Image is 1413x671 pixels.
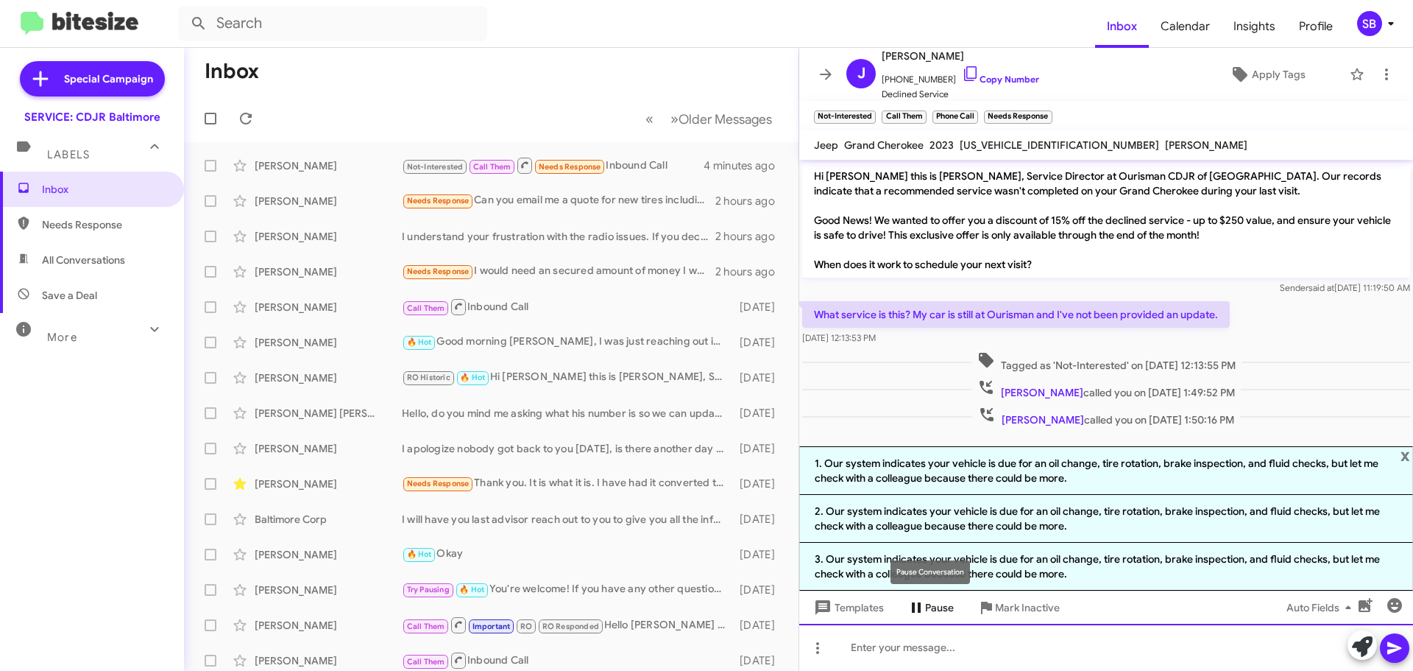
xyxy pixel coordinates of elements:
[255,406,402,421] div: [PERSON_NAME] [PERSON_NAME]
[178,6,487,41] input: Search
[732,653,787,668] div: [DATE]
[1191,61,1342,88] button: Apply Tags
[542,622,599,631] span: RO Responded
[255,618,402,633] div: [PERSON_NAME]
[1286,594,1357,621] span: Auto Fields
[20,61,165,96] a: Special Campaign
[255,547,402,562] div: [PERSON_NAME]
[882,65,1039,87] span: [PHONE_NUMBER]
[402,616,732,634] div: Hello [PERSON_NAME] , I will have a advisor call you asap
[1165,138,1247,152] span: [PERSON_NAME]
[732,618,787,633] div: [DATE]
[473,162,511,172] span: Call Them
[882,87,1039,102] span: Declined Service
[255,583,402,597] div: [PERSON_NAME]
[402,546,732,563] div: Okay
[857,62,865,85] span: J
[255,370,402,385] div: [PERSON_NAME]
[799,446,1413,495] li: 1. Our system indicates your vehicle is due for an oil change, tire rotation, brake inspection, a...
[896,594,966,621] button: Pause
[255,158,402,173] div: [PERSON_NAME]
[407,479,470,488] span: Needs Response
[255,653,402,668] div: [PERSON_NAME]
[715,229,787,244] div: 2 hours ago
[459,585,484,594] span: 🔥 Hot
[407,373,450,382] span: RO Historic
[1357,11,1382,36] div: SB
[42,253,125,267] span: All Conversations
[402,298,732,316] div: Inbound Call
[402,192,715,209] div: Can you email me a quote for new tires including options available? [EMAIL_ADDRESS][DOMAIN_NAME]
[732,406,787,421] div: [DATE]
[1002,413,1084,426] span: [PERSON_NAME]
[255,335,402,350] div: [PERSON_NAME]
[932,110,978,124] small: Phone Call
[1149,5,1222,48] a: Calendar
[402,229,715,244] div: I understand your frustration with the radio issues. If you decide to change your mind about serv...
[814,110,876,124] small: Not-Interested
[407,549,432,559] span: 🔥 Hot
[205,60,259,83] h1: Inbox
[802,163,1410,278] p: Hi [PERSON_NAME] this is [PERSON_NAME], Service Director at Ourisman CDJR of [GEOGRAPHIC_DATA]. O...
[811,594,884,621] span: Templates
[47,331,77,344] span: More
[255,441,402,456] div: [PERSON_NAME]
[407,303,445,313] span: Call Them
[1287,5,1345,48] a: Profile
[732,335,787,350] div: [DATE]
[971,379,1241,400] span: called you on [DATE] 1:49:52 PM
[971,351,1242,373] span: Tagged as 'Not-Interested' on [DATE] 12:13:55 PM
[995,594,1060,621] span: Mark Inactive
[1400,446,1410,464] span: x
[799,495,1413,543] li: 2. Our system indicates your vehicle is due for an oil change, tire rotation, brake inspection, a...
[520,622,532,631] span: RO
[1222,5,1287,48] a: Insights
[402,334,732,351] div: Good morning [PERSON_NAME], I was just reaching out incase you have not been sent the current oil...
[407,267,470,276] span: Needs Response
[882,110,926,124] small: Call Them
[42,288,97,303] span: Save a Deal
[882,47,1039,65] span: [PERSON_NAME]
[255,194,402,208] div: [PERSON_NAME]
[1275,594,1369,621] button: Auto Fields
[255,477,402,491] div: [PERSON_NAME]
[255,229,402,244] div: [PERSON_NAME]
[925,594,954,621] span: Pause
[255,264,402,279] div: [PERSON_NAME]
[1308,282,1334,293] span: said at
[407,585,450,594] span: Try Pausing
[402,156,704,175] div: Inbound Call
[42,217,167,232] span: Needs Response
[407,657,445,667] span: Call Them
[402,406,732,421] div: Hello, do you mind me asking what his number is so we can update our records?
[47,148,90,161] span: Labels
[637,104,781,134] nav: Page navigation example
[799,594,896,621] button: Templates
[679,111,772,127] span: Older Messages
[255,300,402,315] div: [PERSON_NAME]
[799,543,1413,591] li: 3. Our system indicates your vehicle is due for an oil change, tire rotation, brake inspection, a...
[1345,11,1397,36] button: SB
[402,441,732,456] div: I apologize nobody got back to you [DATE], is there another day that would work for you?
[407,162,464,172] span: Not-Interested
[670,110,679,128] span: »
[402,263,715,280] div: I would need an secured amount of money I would have to pay out of pocket
[715,194,787,208] div: 2 hours ago
[715,264,787,279] div: 2 hours ago
[890,561,970,584] div: Pause Conversation
[1280,282,1410,293] span: Sender [DATE] 11:19:50 AM
[402,475,732,492] div: Thank you. It is what it is. I have had it converted to a [PERSON_NAME] MOBILITY PLUS handicapped...
[732,370,787,385] div: [DATE]
[732,583,787,597] div: [DATE]
[732,477,787,491] div: [DATE]
[704,158,787,173] div: 4 minutes ago
[984,110,1052,124] small: Needs Response
[962,74,1039,85] a: Copy Number
[1252,61,1306,88] span: Apply Tags
[402,651,732,670] div: Inbound Call
[1095,5,1149,48] a: Inbox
